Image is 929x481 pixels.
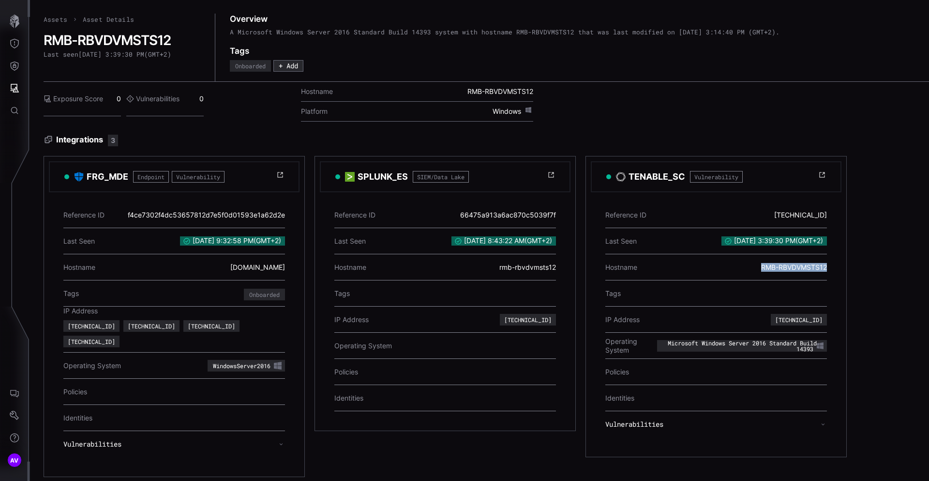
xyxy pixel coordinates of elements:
[128,206,285,224] div: f4ce7302f4dc53657812d7e5f0d01593e1a62d2e
[605,263,637,272] span: Hostname
[460,206,556,224] div: 66475a913a6ac870c5039f7f
[334,341,392,350] span: Operating System
[63,211,105,219] span: Reference ID
[413,171,469,183] span: SIEM/Data Lake
[334,263,366,272] span: Hostname
[358,171,408,183] h3: SPLUNK_ES
[63,307,98,315] span: IP Address
[345,172,355,182] img: Splunk ES
[63,289,79,298] span: Tags
[126,82,204,116] div: 0
[44,94,103,103] label: Exposure Score
[249,292,280,297] div: Onboarded
[63,440,121,449] span: Vulnerabilities
[44,14,134,25] nav: breadcrumb
[44,82,121,116] div: 0
[616,172,626,182] img: Tenable SC
[188,323,235,329] div: [TECHNICAL_ID]
[721,236,827,245] span: [DATE] 3:39:30 PM ( GMT+2 )
[504,317,552,323] div: [TECHNICAL_ID]
[761,258,827,277] div: RMB-RBVDVMSTS12
[605,211,646,219] span: Reference ID
[230,258,285,277] div: [DOMAIN_NAME]
[662,340,825,352] div: Microsoft Windows Server 2016 Standard Build 14393
[0,449,29,471] button: AV
[108,135,118,146] div: 3
[213,362,284,370] div: WindowsServer2016
[605,394,634,403] span: Identities
[44,15,67,24] a: Assets
[87,171,128,183] h3: FRG_MDE
[68,323,115,329] div: [TECHNICAL_ID]
[128,323,175,329] div: [TECHNICAL_ID]
[10,455,19,465] span: AV
[774,206,827,224] div: [TECHNICAL_ID]
[63,263,95,272] span: Hostname
[180,236,285,245] span: [DATE] 9:32:58 PM ( GMT+2 )
[493,107,533,116] span: Windows
[63,237,95,246] span: Last Seen
[63,361,121,370] span: Operating System
[133,171,169,183] span: Endpoint
[334,394,363,403] span: Identities
[83,15,134,24] span: Asset Details
[605,315,640,324] span: IP Address
[235,63,266,69] div: Onboarded
[273,60,303,72] button: + Add
[451,236,556,245] span: [DATE] 8:43:22 AM ( GMT+2 )
[44,135,929,146] h3: Integrations
[126,94,180,103] label: Vulnerabilities
[467,87,533,96] span: RMB-RBVDVMSTS12
[775,317,823,323] div: [TECHNICAL_ID]
[605,237,637,246] span: Last Seen
[605,337,657,355] span: Operating System
[63,388,87,396] span: Policies
[172,171,225,183] span: Vulnerability
[44,50,171,58] div: Last seen [DATE] 3:39:30 PM ( GMT+2 )
[74,172,84,182] img: Microsoft Defender
[63,414,92,422] span: Identities
[301,87,333,96] label: Hostname
[605,420,663,429] span: Vulnerabilities
[499,258,556,277] div: rmb-rbvdvmsts12
[68,339,115,344] div: [TECHNICAL_ID]
[605,368,629,376] span: Policies
[301,107,328,116] label: Platform
[690,171,743,183] span: Vulnerability
[334,211,375,219] span: Reference ID
[334,289,350,298] span: Tags
[334,237,366,246] span: Last Seen
[334,368,358,376] span: Policies
[44,32,201,48] h2: RMB-RBVDVMSTS12
[629,171,685,183] h3: TENABLE_SC
[334,315,369,324] span: IP Address
[605,289,621,298] span: Tags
